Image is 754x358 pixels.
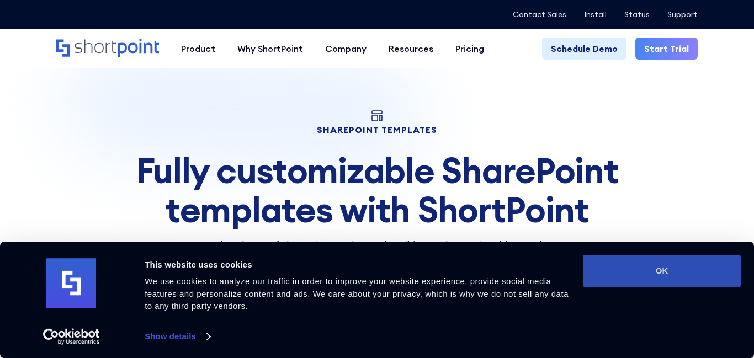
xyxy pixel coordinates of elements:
a: Product [170,38,226,60]
button: OK [583,255,741,287]
span: We use cookies to analyze our traffic in order to improve your website experience, provide social... [145,276,569,311]
a: Start Trial [635,38,698,60]
a: Resources [378,38,444,60]
a: Pricing [444,38,495,60]
div: Why ShortPoint [237,42,303,55]
a: Home [56,39,159,58]
div: Fully customizable SharePoint templates with ShortPoint [56,151,697,229]
div: This website uses cookies [145,258,570,271]
a: Install [584,10,607,19]
a: Show details [145,328,210,345]
a: Support [667,10,698,19]
div: Product [181,42,215,55]
div: Resources [389,42,433,55]
a: Status [624,10,650,19]
img: logo [46,259,96,308]
a: Contact Sales [513,10,566,19]
p: Explore dozens of SharePoint templates — install fast and customize without code. Site, intranet,... [56,238,697,264]
h1: SHAREPOINT TEMPLATES [56,126,697,133]
a: Usercentrics Cookiebot - opens in a new window [23,328,120,345]
div: Company [325,42,367,55]
div: Pricing [455,42,484,55]
a: Company [314,38,378,60]
a: Schedule Demo [542,38,626,60]
a: Why ShortPoint [226,38,314,60]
